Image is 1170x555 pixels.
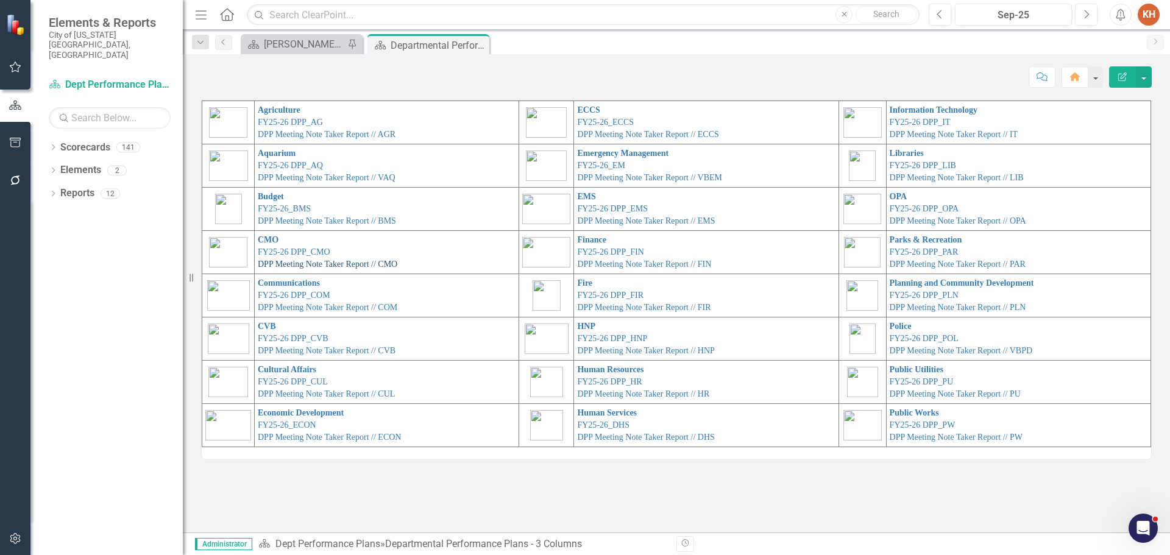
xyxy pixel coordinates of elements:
[258,408,344,417] a: Economic Development
[205,410,251,440] img: Economic%20Development.png
[890,433,1023,442] a: DPP Meeting Note Taker Report // PW
[890,291,959,300] a: FY25-26 DPP_PLN
[577,118,634,127] a: FY25-26_ECCS
[258,291,330,300] a: FY25-26 DPP_COM
[258,105,300,115] a: Agriculture
[195,538,252,550] span: Administrator
[258,322,276,331] a: CVB
[577,192,595,201] a: EMS
[208,367,248,397] img: Cultural%20Affairs.png
[856,6,916,23] button: Search
[890,278,1034,288] a: Planning and Community Development
[890,334,959,343] a: FY25-26 DPP_POL
[890,192,907,201] a: OPA
[577,247,643,256] a: FY25-26 DPP_FIN
[843,107,882,138] img: IT%20Logo.png
[890,149,924,158] a: Libraries
[577,420,629,430] a: FY25-26_DHS
[955,4,1072,26] button: Sep-25
[258,346,395,355] a: DPP Meeting Note Taker Report // CVB
[526,107,567,138] img: Emergency%20Communications%20&%20Citizen%20Services.png
[522,194,570,224] img: Emergency%20Medical%20Services.png
[49,107,171,129] input: Search Below...
[577,161,625,170] a: FY25-26_EM
[60,186,94,200] a: Reports
[258,118,323,127] a: FY25-26 DPP_AG
[258,173,395,182] a: DPP Meeting Note Taker Report // VAQ
[577,235,606,244] a: Finance
[890,322,912,331] a: Police
[849,150,876,181] img: Libraries.png
[1138,4,1160,26] button: KH
[49,15,171,30] span: Elements & Reports
[258,377,328,386] a: FY25-26 DPP_CUL
[890,216,1026,225] a: DPP Meeting Note Taker Report // OPA
[890,118,951,127] a: FY25-26 DPP_IT
[890,346,1032,355] a: DPP Meeting Note Taker Report // VBPD
[890,173,1024,182] a: DPP Meeting Note Taker Report // LIB
[116,142,140,152] div: 141
[847,367,878,397] img: Public%20Utilities.png
[890,260,1026,269] a: DPP Meeting Note Taker Report // PAR
[577,365,643,374] a: Human Resources
[215,194,242,224] img: Budget.png
[258,161,323,170] a: FY25-26 DPP_AQ
[49,78,171,92] a: Dept Performance Plans
[890,420,955,430] a: FY25-26 DPP_PW
[258,420,316,430] a: FY25-26_ECON
[49,30,171,60] small: City of [US_STATE][GEOGRAPHIC_DATA], [GEOGRAPHIC_DATA]
[258,365,316,374] a: Cultural Affairs
[577,173,722,182] a: DPP Meeting Note Taker Report // VBEM
[577,260,711,269] a: DPP Meeting Note Taker Report // FIN
[258,389,395,398] a: DPP Meeting Note Taker Report // CUL
[844,237,881,267] img: Parks%20&%20Recreation.png
[533,280,561,311] img: Fire.png
[258,192,284,201] a: Budget
[258,278,320,288] a: Communications
[385,538,582,550] div: Departmental Performance Plans - 3 Columns
[264,37,344,52] div: [PERSON_NAME]'s Home
[258,537,667,551] div: »
[843,410,882,440] img: Public%20Works.png
[258,216,396,225] a: DPP Meeting Note Taker Report // BMS
[890,408,939,417] a: Public Works
[577,346,714,355] a: DPP Meeting Note Taker Report // HNP
[244,37,344,52] a: [PERSON_NAME]'s Home
[577,278,592,288] a: Fire
[890,303,1026,312] a: DPP Meeting Note Taker Report // PLN
[60,163,101,177] a: Elements
[577,408,637,417] a: Human Services
[530,410,563,440] img: Human%20Services.png
[890,235,962,244] a: Parks & Recreation
[530,367,563,397] img: Human%20Resources.png
[1129,514,1158,543] iframe: Intercom live chat
[525,323,569,354] img: Housing%20&%20Neighborhood%20Preservation.png
[258,130,395,139] a: DPP Meeting Note Taker Report // AGR
[890,204,959,213] a: FY25-26 DPP_OPA
[258,334,328,343] a: FY25-26 DPP_CVB
[890,105,977,115] a: Information Technology
[577,334,647,343] a: FY25-26 DPP_HNP
[846,280,878,311] img: Planning%20&%20Community%20Development.png
[107,165,127,175] div: 2
[258,433,401,442] a: DPP Meeting Note Taker Report // ECON
[890,377,954,386] a: FY25-26 DPP_PU
[258,204,311,213] a: FY25-26_BMS
[391,38,486,53] div: Departmental Performance Plans - 3 Columns
[209,107,247,138] img: Agriculture.png
[522,237,570,267] img: Finance.png
[258,149,296,158] a: Aquarium
[258,235,278,244] a: CMO
[577,322,595,331] a: HNP
[101,188,120,199] div: 12
[577,377,642,386] a: FY25-26 DPP_HR
[526,150,567,181] img: Office%20of%20Emergency%20Management.png
[873,9,899,19] span: Search
[577,130,718,139] a: DPP Meeting Note Taker Report // ECCS
[209,150,248,181] img: Aquarium.png
[6,14,27,35] img: ClearPoint Strategy
[275,538,380,550] a: Dept Performance Plans
[577,389,709,398] a: DPP Meeting Note Taker Report // HR
[577,149,668,158] a: Emergency Management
